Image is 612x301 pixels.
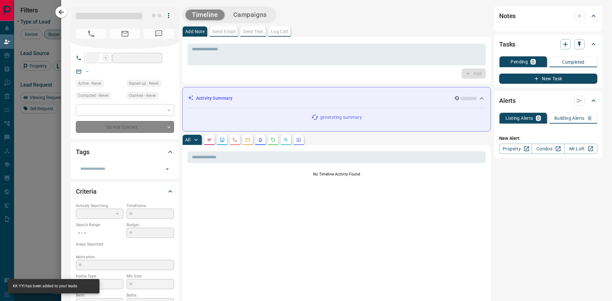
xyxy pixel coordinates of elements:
p: Timeframe: [127,203,174,209]
p: -- - -- [76,228,123,238]
div: Activity Summary [188,92,485,104]
svg: Lead Browsing Activity [220,137,225,142]
p: No Timeline Activity Found [187,171,486,177]
h2: Alerts [499,96,516,106]
button: New Task [499,74,597,84]
p: Actively Searching: [76,203,123,209]
button: Timeline [186,10,224,20]
p: Pending [511,60,528,64]
div: Notes [499,8,597,24]
p: 0 [537,116,540,120]
div: KK YYI has been added to your leads [13,281,77,291]
svg: Listing Alerts [258,137,263,142]
span: Claimed - Never [129,92,156,99]
svg: Calls [232,137,237,142]
a: -- [86,69,89,74]
h2: Tasks [499,39,515,49]
a: Mr.Loft [565,144,597,154]
h2: Criteria [76,186,97,197]
div: Criteria [76,184,174,199]
p: Baths: [127,292,174,298]
svg: Opportunities [283,137,288,142]
a: Condos [532,144,565,154]
p: generating summary [320,114,362,121]
span: No Number [143,29,174,39]
span: No Number [76,29,106,39]
p: New Alert: [499,135,597,142]
p: Activity Summary [196,95,232,102]
p: Beds: [76,292,123,298]
svg: Agent Actions [296,137,301,142]
svg: Notes [207,137,212,142]
div: Tags [76,144,174,160]
h2: Tags [76,147,89,157]
button: Campaigns [227,10,273,20]
a: Property [499,144,532,154]
span: Signed up - Never [129,80,159,87]
span: Contacted - Never [78,92,109,99]
p: 0 [532,60,534,64]
p: 0 [588,116,591,120]
svg: Emails [245,137,250,142]
p: Budget: [127,222,174,228]
p: Building Alerts [554,116,585,120]
p: Home Type: [76,273,123,279]
p: Listing Alerts [506,116,533,120]
h2: Notes [499,11,516,21]
span: Active - Never [78,80,101,87]
button: Open [163,165,172,174]
p: All [185,138,190,142]
svg: Requests [271,137,276,142]
p: Completed [562,60,585,64]
div: Tasks [499,37,597,52]
p: Search Range: [76,222,123,228]
p: Min Size: [127,273,174,279]
div: Do Not Contact [76,121,174,133]
p: Add Note [185,29,205,34]
div: Alerts [499,93,597,108]
p: Motivation: [76,254,174,260]
p: Areas Searched: [76,241,174,247]
span: No Email [110,29,140,39]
